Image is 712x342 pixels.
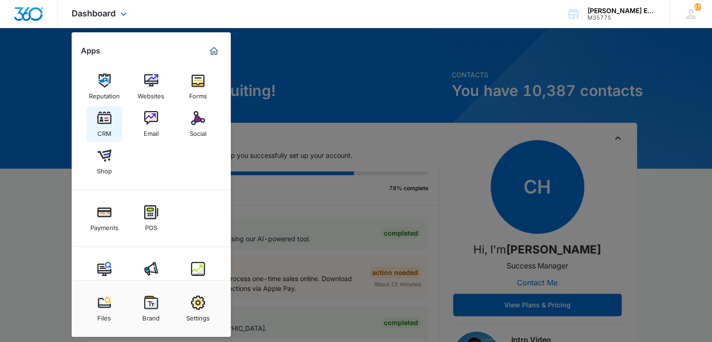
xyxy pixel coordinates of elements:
a: Content [87,257,122,293]
a: Files [87,291,122,327]
div: Forms [189,88,207,100]
span: 275 [694,3,701,11]
div: notifications count [694,3,701,11]
a: Shop [87,144,122,179]
div: Intelligence [181,276,214,288]
div: Reputation [89,88,120,100]
div: Websites [138,88,164,100]
a: Settings [180,291,216,327]
a: Brand [133,291,169,327]
h2: Apps [81,46,100,55]
div: CRM [97,125,111,137]
div: Shop [97,163,112,175]
a: POS [133,201,169,236]
a: Websites [133,69,169,104]
a: Reputation [87,69,122,104]
a: Intelligence [180,257,216,293]
div: Social [190,125,206,137]
div: Payments [90,219,118,231]
span: Dashboard [72,8,116,18]
a: Forms [180,69,216,104]
div: Files [97,310,111,322]
div: Ads [146,276,157,288]
div: account name [587,7,656,15]
a: Marketing 360® Dashboard [206,44,221,59]
a: Payments [87,201,122,236]
a: Ads [133,257,169,293]
div: Email [144,125,159,137]
a: Social [180,106,216,142]
div: Settings [186,310,210,322]
div: Content [93,276,116,288]
div: account id [587,15,656,21]
div: Brand [142,310,160,322]
a: CRM [87,106,122,142]
a: Email [133,106,169,142]
div: POS [145,219,157,231]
